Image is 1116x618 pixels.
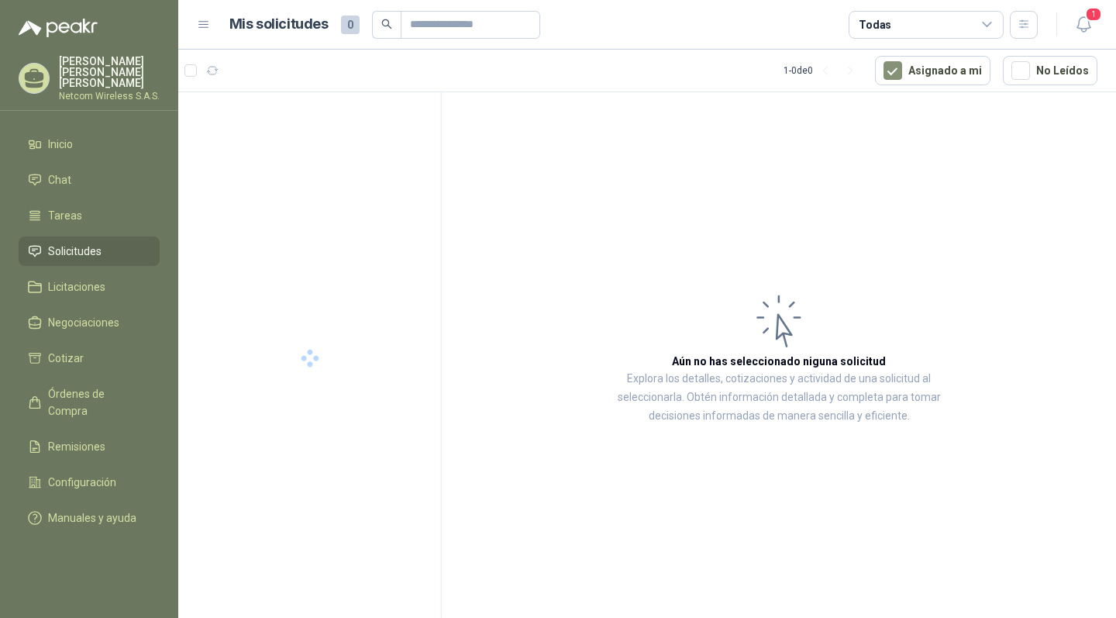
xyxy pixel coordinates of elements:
p: [PERSON_NAME] [PERSON_NAME] [PERSON_NAME] [59,56,160,88]
h3: Aún no has seleccionado niguna solicitud [672,353,886,370]
a: Cotizar [19,344,160,373]
a: Inicio [19,129,160,159]
button: Asignado a mi [875,56,990,85]
div: 1 - 0 de 0 [784,58,863,83]
p: Explora los detalles, cotizaciones y actividad de una solicitud al seleccionarla. Obtén informaci... [597,370,961,426]
div: Todas [859,16,891,33]
span: Inicio [48,136,73,153]
a: Licitaciones [19,272,160,302]
a: Solicitudes [19,236,160,266]
span: Chat [48,171,71,188]
p: Netcom Wireless S.A.S. [59,91,160,101]
span: Licitaciones [48,278,105,295]
img: Logo peakr [19,19,98,37]
button: 1 [1069,11,1097,39]
span: 1 [1085,7,1102,22]
span: Configuración [48,474,116,491]
a: Remisiones [19,432,160,461]
span: Remisiones [48,438,105,455]
span: Negociaciones [48,314,119,331]
span: search [381,19,392,29]
a: Negociaciones [19,308,160,337]
span: Manuales y ayuda [48,509,136,527]
span: Solicitudes [48,243,102,260]
a: Tareas [19,201,160,230]
button: No Leídos [1003,56,1097,85]
a: Manuales y ayuda [19,503,160,533]
a: Órdenes de Compra [19,379,160,426]
span: Órdenes de Compra [48,385,145,419]
a: Configuración [19,468,160,497]
span: 0 [341,16,360,34]
span: Tareas [48,207,82,224]
span: Cotizar [48,350,84,367]
h1: Mis solicitudes [229,13,329,36]
a: Chat [19,165,160,195]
